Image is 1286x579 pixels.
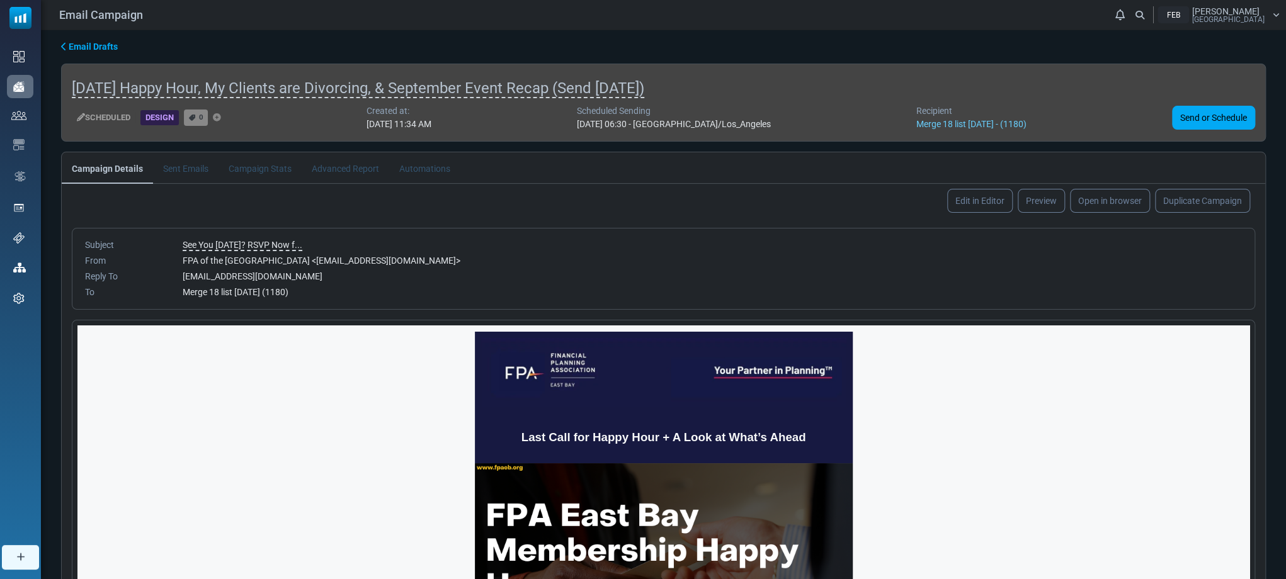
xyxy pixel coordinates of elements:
[947,189,1013,213] a: Edit in Editor
[9,7,31,29] img: mailsoftly_icon_blue_white.svg
[916,104,1027,118] div: Recipient
[13,81,25,92] img: campaigns-icon-active.png
[72,110,135,126] div: Scheduled
[1155,189,1250,213] a: Duplicate Campaign
[69,42,118,52] span: translation missing: en.ms_sidebar.email_drafts
[1158,6,1189,23] div: FEB
[367,118,431,131] div: [DATE] 11:34 AM
[72,79,644,98] span: [DATE] Happy Hour, My Clients are Divorcing, & September Event Recap (Send [DATE])
[1192,16,1265,23] span: [GEOGRAPHIC_DATA]
[199,113,203,121] span: 0
[140,110,179,126] div: Design
[184,110,208,125] a: 0
[13,232,25,244] img: support-icon.svg
[1158,6,1280,23] a: FEB [PERSON_NAME] [GEOGRAPHIC_DATA]
[61,40,118,53] a: Email Drafts
[1018,189,1065,213] a: Preview
[183,270,1242,283] div: [EMAIL_ADDRESS][DOMAIN_NAME]
[62,152,153,184] a: Campaign Details
[59,6,143,23] span: Email Campaign
[13,51,25,62] img: dashboard-icon.svg
[85,239,168,252] div: Subject
[367,104,431,118] div: Created at:
[13,139,25,150] img: email-templates-icon.svg
[11,111,26,120] img: contacts-icon.svg
[85,286,168,299] div: To
[1172,106,1255,130] a: Send or Schedule
[577,104,771,118] div: Scheduled Sending
[397,138,775,351] img: FPA East Bay Membership Happy Hour at Chicken Pie Shop
[916,119,1027,129] a: Merge 18 list [DATE] - (1180)
[213,114,221,122] a: Add Tag
[13,293,25,304] img: settings-icon.svg
[183,240,302,251] span: See You [DATE]? RSVP Now f...
[1070,189,1150,213] a: Open in browser
[183,254,1242,267] div: FPA of the [GEOGRAPHIC_DATA] < [EMAIL_ADDRESS][DOMAIN_NAME] >
[13,202,25,213] img: landing_pages.svg
[1192,7,1260,16] span: [PERSON_NAME]
[85,254,168,267] div: From
[577,119,771,129] span: [DATE] 06:30 - [GEOGRAPHIC_DATA]/Los_Angeles
[85,270,168,283] div: Reply To
[444,105,729,118] span: Last Call for Happy Hour + A Look at What’s Ahead
[183,287,288,297] span: Merge 18 list [DATE] (1180)
[13,169,27,184] img: workflow.svg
